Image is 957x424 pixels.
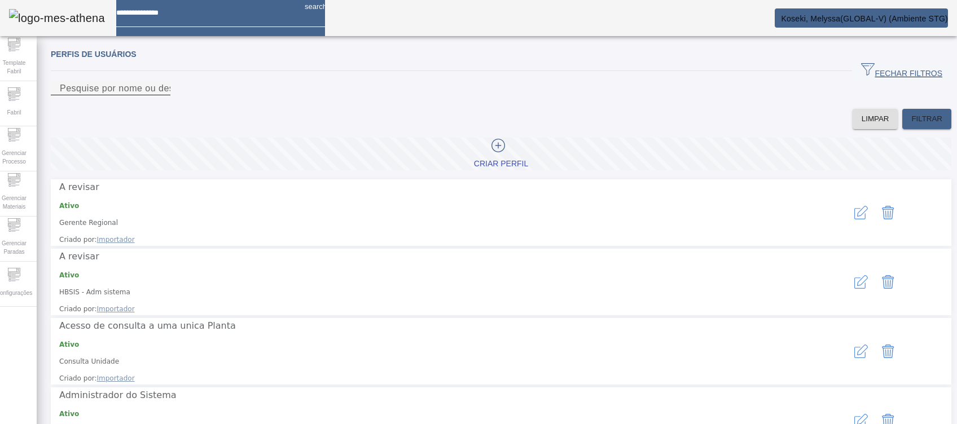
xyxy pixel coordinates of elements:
p: Gerente Regional [59,218,800,228]
mat-label: Pesquise por nome ou descrição [60,83,200,93]
span: Importador [97,236,135,244]
span: Importador [97,374,135,382]
span: Acesso de consulta a uma unica Planta [59,320,236,331]
p: HBSIS - Adm sistema [59,287,800,297]
span: LIMPAR [862,113,889,125]
span: Criado por: [59,235,800,245]
img: logo-mes-athena [9,9,105,27]
strong: Ativo [59,410,79,418]
span: Koseki, Melyssa(GLOBAL-V) (Ambiente STG) [781,14,948,23]
span: A revisar [59,182,99,192]
span: Criado por: [59,373,800,383]
button: Delete [875,199,902,226]
div: Criar Perfil [474,158,528,170]
button: Delete [875,338,902,365]
span: Importador [97,305,135,313]
span: Administrador do Sistema [59,390,177,400]
button: LIMPAR [853,109,898,129]
button: Delete [875,268,902,295]
span: Perfis de usuários [51,50,137,59]
span: Fabril [3,105,24,120]
strong: Ativo [59,202,79,210]
button: FILTRAR [902,109,951,129]
p: Consulta Unidade [59,356,800,366]
span: FILTRAR [911,113,942,125]
span: Criado por: [59,304,800,314]
span: FECHAR FILTROS [861,63,942,79]
span: A revisar [59,251,99,262]
button: Criar Perfil [51,138,951,170]
strong: Ativo [59,341,79,348]
button: FECHAR FILTROS [852,61,951,81]
strong: Ativo [59,271,79,279]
